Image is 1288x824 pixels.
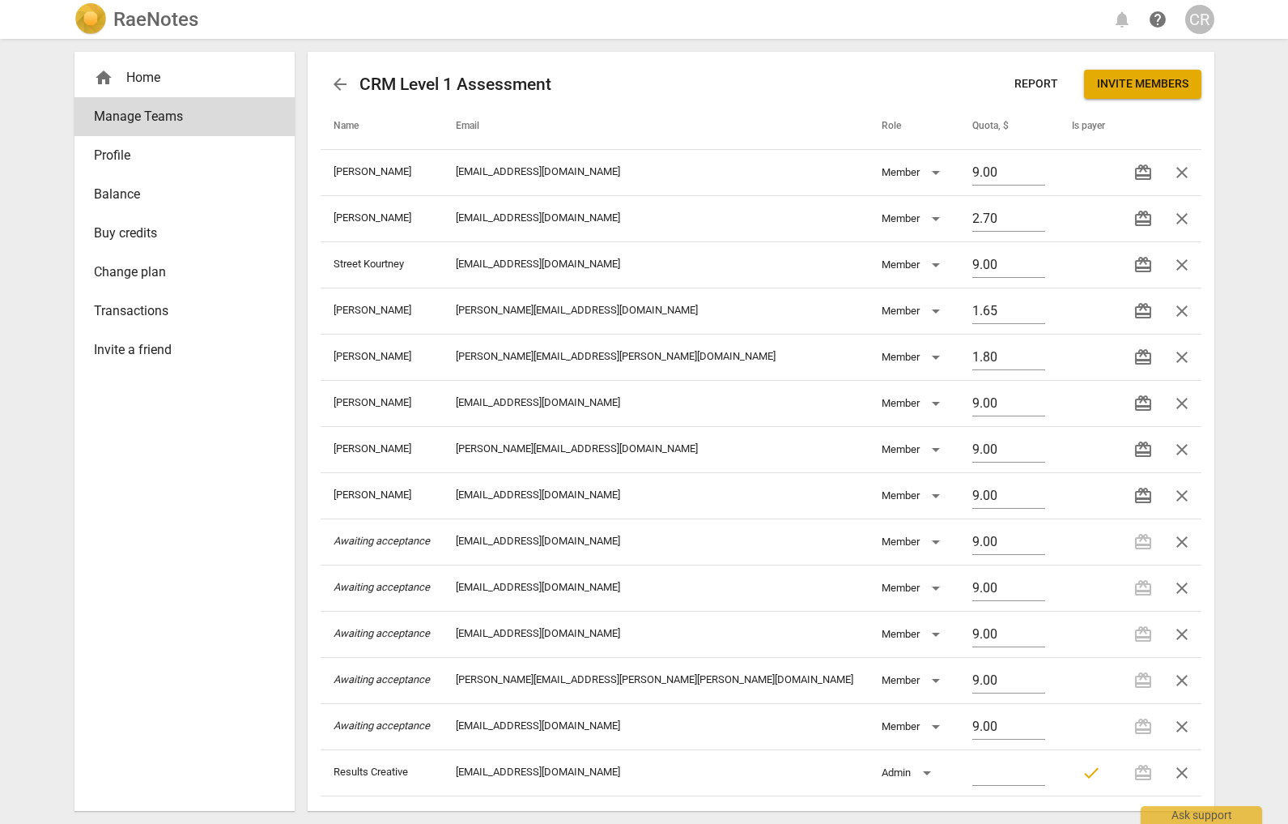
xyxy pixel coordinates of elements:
[1172,486,1192,506] span: close
[321,749,444,796] td: Results Creative
[1172,579,1192,598] span: close
[94,68,262,88] div: Home
[74,214,295,253] a: Buy credits
[334,673,430,685] i: Awaiting acceptance
[1097,76,1188,92] span: Invite members
[334,535,430,547] i: Awaiting acceptance
[74,175,295,214] a: Balance
[443,334,869,380] td: [PERSON_NAME][EMAIL_ADDRESS][PERSON_NAME][DOMAIN_NAME]
[443,519,869,565] td: [EMAIL_ADDRESS][DOMAIN_NAME]
[1172,209,1192,228] span: close
[1014,76,1058,92] span: Report
[1133,255,1153,275] span: redeem
[321,380,444,426] td: [PERSON_NAME]
[94,107,262,126] span: Manage Teams
[1172,348,1192,367] span: close
[882,437,946,463] div: Member
[94,68,113,88] span: home
[321,195,444,241] td: [PERSON_NAME]
[443,703,869,749] td: [EMAIL_ADDRESS][DOMAIN_NAME]
[1124,430,1163,469] button: Transfer credits
[334,581,430,593] i: Awaiting acceptance
[113,8,198,31] h2: RaeNotes
[1133,209,1153,228] span: redeem
[443,426,869,472] td: [PERSON_NAME][EMAIL_ADDRESS][DOMAIN_NAME]
[443,472,869,519] td: [EMAIL_ADDRESS][DOMAIN_NAME]
[74,3,107,36] img: Logo
[1172,440,1192,459] span: close
[1172,394,1192,413] span: close
[1124,153,1163,192] button: Transfer credits
[882,760,937,786] div: Admin
[334,719,430,732] i: Awaiting acceptance
[74,331,295,369] a: Invite a friend
[1172,301,1192,321] span: close
[1082,763,1101,783] span: check
[1172,763,1192,783] span: close
[1133,486,1153,506] span: redeem
[321,241,444,288] td: Street Kourtney
[94,301,262,321] span: Transactions
[443,565,869,611] td: [EMAIL_ADDRESS][DOMAIN_NAME]
[74,3,198,36] a: LogoRaeNotes
[74,292,295,331] a: Transactions
[1172,532,1192,552] span: close
[882,160,946,186] div: Member
[321,149,444,195] td: [PERSON_NAME]
[882,298,946,324] div: Member
[882,668,946,694] div: Member
[359,75,551,95] h2: CRM Level 1 Assessment
[1141,806,1262,824] div: Ask support
[1172,163,1192,182] span: close
[94,224,262,243] span: Buy credits
[1133,440,1153,459] span: redeem
[882,714,946,740] div: Member
[1124,476,1163,515] button: Transfer credits
[1172,255,1192,275] span: close
[1133,301,1153,321] span: redeem
[74,253,295,292] a: Change plan
[882,252,946,278] div: Member
[882,120,920,133] span: Role
[443,749,869,796] td: [EMAIL_ADDRESS][DOMAIN_NAME]
[1084,70,1201,99] button: Invite members
[1124,384,1163,423] button: Transfer credits
[972,120,1028,133] span: Quota, $
[882,575,946,601] div: Member
[443,380,869,426] td: [EMAIL_ADDRESS][DOMAIN_NAME]
[443,611,869,657] td: [EMAIL_ADDRESS][DOMAIN_NAME]
[1059,104,1111,149] th: Is payer
[334,627,430,639] i: Awaiting acceptance
[74,97,295,136] a: Manage Teams
[74,136,295,175] a: Profile
[882,206,946,232] div: Member
[882,621,946,647] div: Member
[1133,163,1153,182] span: redeem
[1124,245,1163,284] button: Transfer credits
[1072,754,1111,792] button: Payer
[443,195,869,241] td: [EMAIL_ADDRESS][DOMAIN_NAME]
[321,334,444,380] td: [PERSON_NAME]
[321,426,444,472] td: [PERSON_NAME]
[882,344,946,370] div: Member
[1185,5,1214,34] button: CR
[74,58,295,97] div: Home
[1133,348,1153,367] span: redeem
[1148,10,1167,29] span: help
[1143,5,1172,34] a: Help
[334,120,378,133] span: Name
[94,146,262,165] span: Profile
[94,263,262,282] span: Change plan
[456,120,499,133] span: Email
[1001,70,1071,99] button: Report
[1133,394,1153,413] span: redeem
[330,75,350,94] span: arrow_back
[1172,717,1192,736] span: close
[1172,671,1192,690] span: close
[443,241,869,288] td: [EMAIL_ADDRESS][DOMAIN_NAME]
[1124,292,1163,331] button: Transfer credits
[882,391,946,416] div: Member
[1172,625,1192,644] span: close
[443,288,869,334] td: [PERSON_NAME][EMAIL_ADDRESS][DOMAIN_NAME]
